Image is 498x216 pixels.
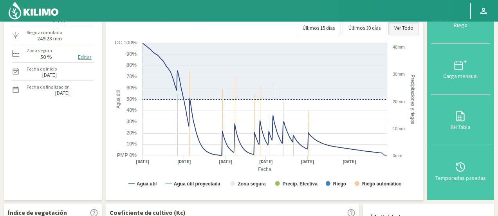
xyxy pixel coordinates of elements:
text: 30mm [393,72,405,76]
text: 30% [126,118,137,124]
button: Últimos 15 días [297,21,341,35]
button: BH Tabla [431,94,490,145]
text: 10mm [393,126,405,131]
text: 10% [126,141,137,147]
text: 70% [126,73,137,79]
text: 90% [126,51,137,57]
text: PMP 0% [117,152,137,158]
text: 80% [126,62,137,68]
text: 20% [126,130,137,136]
button: Carga mensual [431,44,490,94]
button: Editar [76,53,94,62]
text: [DATE] [343,159,356,165]
button: Últimos 30 días [343,21,386,35]
text: 40% [126,107,137,113]
label: [DATE] [55,91,70,96]
text: [DATE] [177,159,191,165]
label: [DATE] [42,73,57,78]
button: Temporadas pasadas [431,145,490,196]
text: Agua útil [115,90,121,109]
text: Zona segura [238,181,266,187]
text: CC 100% [115,40,137,45]
text: Fecha [258,167,271,172]
div: BH Tabla [433,124,488,130]
div: Riego [433,22,488,28]
label: 0 mm [52,18,65,23]
text: 60% [126,85,137,91]
text: [DATE] [301,159,314,165]
label: Fecha de finalización [27,83,70,91]
text: Agua útil [137,181,157,187]
text: 20mm [393,99,405,104]
text: [DATE] [259,159,273,165]
text: 50% [126,96,137,102]
div: Carga mensual [433,73,488,79]
text: 0mm [393,153,402,158]
label: 249.28 mm [37,36,62,41]
label: Zona segura [27,47,52,54]
div: Temporadas pasadas [433,175,488,181]
img: Kilimo [8,1,59,20]
text: 40mm [393,45,405,49]
text: Riego automático [362,181,402,187]
text: Precipitaciones y riegos [410,74,415,124]
text: Riego [333,181,346,187]
label: Riego acumulado [27,29,62,36]
text: Precip. Efectiva [283,181,318,187]
label: Fecha de inicio [27,65,57,73]
label: 50 % [40,54,52,60]
text: Agua útil proyectada [174,181,220,187]
text: [DATE] [136,159,150,165]
text: [DATE] [219,159,233,165]
button: Ver Todo [388,21,419,35]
